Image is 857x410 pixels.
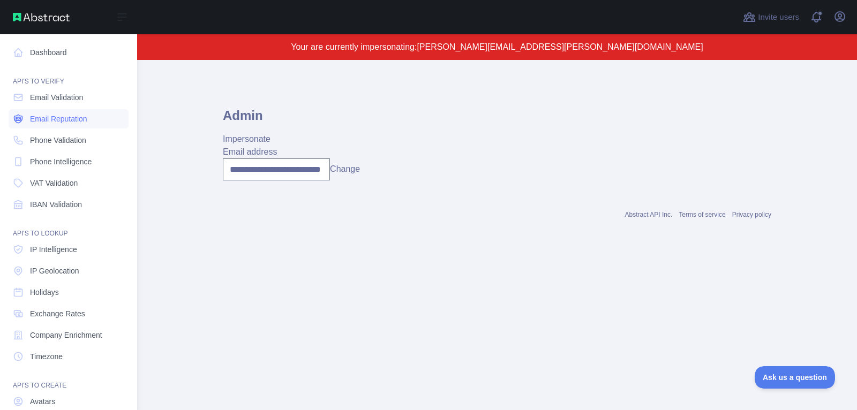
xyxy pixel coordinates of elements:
[9,347,129,366] a: Timezone
[755,366,836,389] iframe: Toggle Customer Support
[30,396,55,407] span: Avatars
[9,368,129,390] div: API'S TO CREATE
[758,11,799,24] span: Invite users
[9,240,129,259] a: IP Intelligence
[9,195,129,214] a: IBAN Validation
[9,88,129,107] a: Email Validation
[30,156,92,167] span: Phone Intelligence
[625,211,673,218] a: Abstract API Inc.
[9,131,129,150] a: Phone Validation
[223,107,771,133] h1: Admin
[30,351,63,362] span: Timezone
[679,211,725,218] a: Terms of service
[9,283,129,302] a: Holidays
[291,42,417,51] span: Your are currently impersonating:
[30,113,87,124] span: Email Reputation
[417,42,703,51] span: [PERSON_NAME][EMAIL_ADDRESS][PERSON_NAME][DOMAIN_NAME]
[30,287,59,298] span: Holidays
[9,173,129,193] a: VAT Validation
[30,330,102,340] span: Company Enrichment
[9,261,129,280] a: IP Geolocation
[9,43,129,62] a: Dashboard
[732,211,771,218] a: Privacy policy
[30,199,82,210] span: IBAN Validation
[330,163,360,176] button: Change
[9,109,129,128] a: Email Reputation
[223,133,771,146] div: Impersonate
[30,244,77,255] span: IP Intelligence
[9,325,129,345] a: Company Enrichment
[30,265,79,276] span: IP Geolocation
[223,147,277,156] label: Email address
[13,13,70,21] img: Abstract API
[30,178,78,188] span: VAT Validation
[30,135,86,146] span: Phone Validation
[9,64,129,86] div: API'S TO VERIFY
[30,92,83,103] span: Email Validation
[741,9,801,26] button: Invite users
[9,152,129,171] a: Phone Intelligence
[30,308,85,319] span: Exchange Rates
[9,216,129,238] div: API'S TO LOOKUP
[9,304,129,323] a: Exchange Rates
